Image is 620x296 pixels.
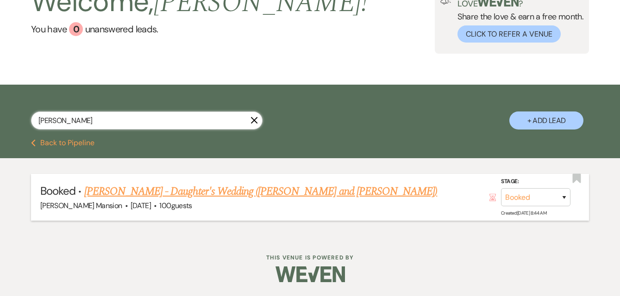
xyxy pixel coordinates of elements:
[457,25,561,43] button: Click to Refer a Venue
[159,201,192,210] span: 100 guests
[84,183,438,200] a: [PERSON_NAME] - Daughter's Wedding ([PERSON_NAME] and [PERSON_NAME])
[69,22,83,36] div: 0
[40,184,75,198] span: Booked
[501,210,546,216] span: Created: [DATE] 8:44 AM
[131,201,151,210] span: [DATE]
[509,111,583,129] button: + Add Lead
[31,111,263,129] input: Search by name, event date, email address or phone number
[276,258,345,290] img: Weven Logo
[40,201,122,210] span: [PERSON_NAME] Mansion
[31,139,94,147] button: Back to Pipeline
[31,22,368,36] a: You have 0 unanswered leads.
[501,177,570,187] label: Stage:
